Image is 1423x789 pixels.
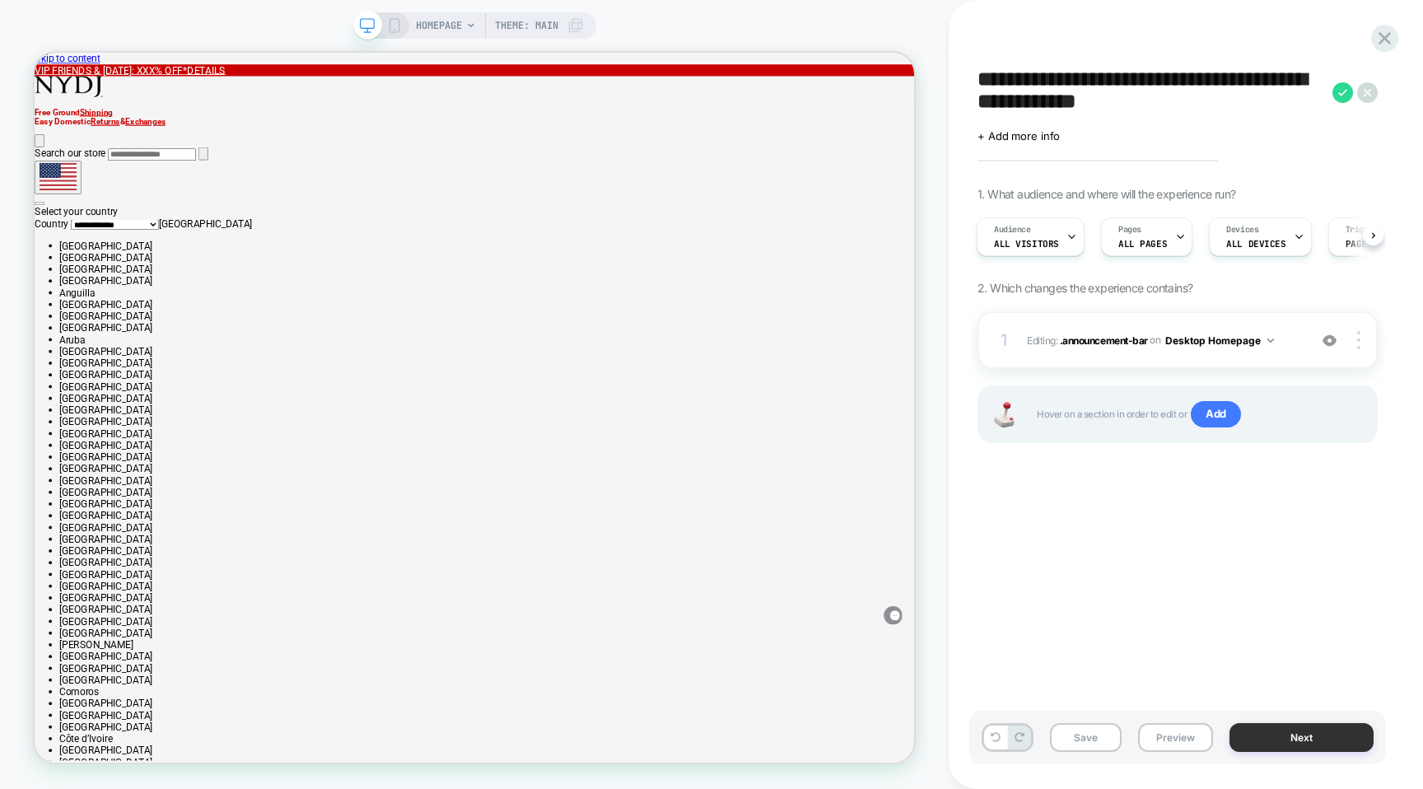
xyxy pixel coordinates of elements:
[977,281,1192,295] span: 2. Which changes the experience contains?
[33,735,1173,750] li: [GEOGRAPHIC_DATA]
[495,12,558,39] span: Theme: MAIN
[33,359,1173,375] li: [GEOGRAPHIC_DATA]
[33,672,1173,688] li: [GEOGRAPHIC_DATA]
[33,265,1173,281] li: [GEOGRAPHIC_DATA]
[33,500,1173,516] li: [GEOGRAPHIC_DATA]
[33,312,1173,328] li: Anguilla
[33,422,1173,437] li: [GEOGRAPHIC_DATA]
[1132,738,1157,763] iframe: Gorgias live chat messenger
[33,531,1173,547] li: [GEOGRAPHIC_DATA]
[33,625,1173,641] li: [GEOGRAPHIC_DATA]
[1118,238,1167,250] span: ALL PAGES
[1267,338,1274,343] img: down arrow
[996,325,1012,355] div: 1
[33,453,1173,469] li: [GEOGRAPHIC_DATA]
[33,343,1173,359] li: [GEOGRAPHIC_DATA]
[1150,331,1160,349] span: on
[121,86,175,98] a: Exchanges
[33,594,1173,609] li: [GEOGRAPHIC_DATA]
[33,547,1173,563] li: [GEOGRAPHIC_DATA]
[994,238,1059,250] span: All Visitors
[1037,401,1360,427] span: Hover on a section in order to edit or
[977,187,1235,201] span: 1. What audience and where will the experience run?
[33,469,1173,484] li: [GEOGRAPHIC_DATA]
[218,126,231,143] button: Search submit
[1226,224,1258,236] span: Devices
[33,578,1173,594] li: [GEOGRAPHIC_DATA]
[7,147,56,184] img: United States
[33,609,1173,625] li: [GEOGRAPHIC_DATA]
[33,688,1173,703] li: [GEOGRAPHIC_DATA]
[1346,224,1378,236] span: Trigger
[33,437,1173,453] li: [GEOGRAPHIC_DATA]
[75,86,114,98] a: Returns
[1191,401,1241,427] span: Add
[33,250,1173,265] li: [GEOGRAPHIC_DATA]
[33,516,1173,531] li: [GEOGRAPHIC_DATA]
[1060,334,1148,346] span: .announcement-bar
[33,703,1173,719] li: [GEOGRAPHIC_DATA]
[33,390,1173,406] li: [GEOGRAPHIC_DATA]
[987,402,1020,427] img: Joystick
[977,129,1060,142] span: + Add more info
[1357,331,1360,349] img: close
[198,16,254,31] a: *DETAILS
[203,16,254,31] u: DETAILS
[33,328,1173,343] li: [GEOGRAPHIC_DATA]
[1118,224,1141,236] span: Pages
[33,563,1173,578] li: [GEOGRAPHIC_DATA]
[1346,238,1394,250] span: Page Load
[1165,330,1274,351] button: Desktop Homepage
[33,719,1173,735] li: [GEOGRAPHIC_DATA]
[994,224,1031,236] span: Audience
[166,220,290,236] span: [GEOGRAPHIC_DATA]
[1050,723,1122,752] button: Save
[1226,238,1285,250] span: ALL DEVICES
[1323,334,1337,348] img: crossed eye
[1027,330,1299,351] span: Editing :
[33,281,1173,296] li: [GEOGRAPHIC_DATA]
[416,12,462,39] span: HOMEPAGE
[33,484,1173,500] li: [GEOGRAPHIC_DATA]
[33,641,1173,656] li: [GEOGRAPHIC_DATA]
[33,750,1173,766] li: [GEOGRAPHIC_DATA]
[33,656,1173,672] li: [GEOGRAPHIC_DATA]
[1229,723,1374,752] button: Next
[33,296,1173,312] li: [GEOGRAPHIC_DATA]
[1138,723,1213,752] button: Preview
[33,375,1173,390] li: Aruba
[33,406,1173,422] li: [GEOGRAPHIC_DATA]
[33,766,1173,782] li: [GEOGRAPHIC_DATA]
[60,73,105,86] a: Shipping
